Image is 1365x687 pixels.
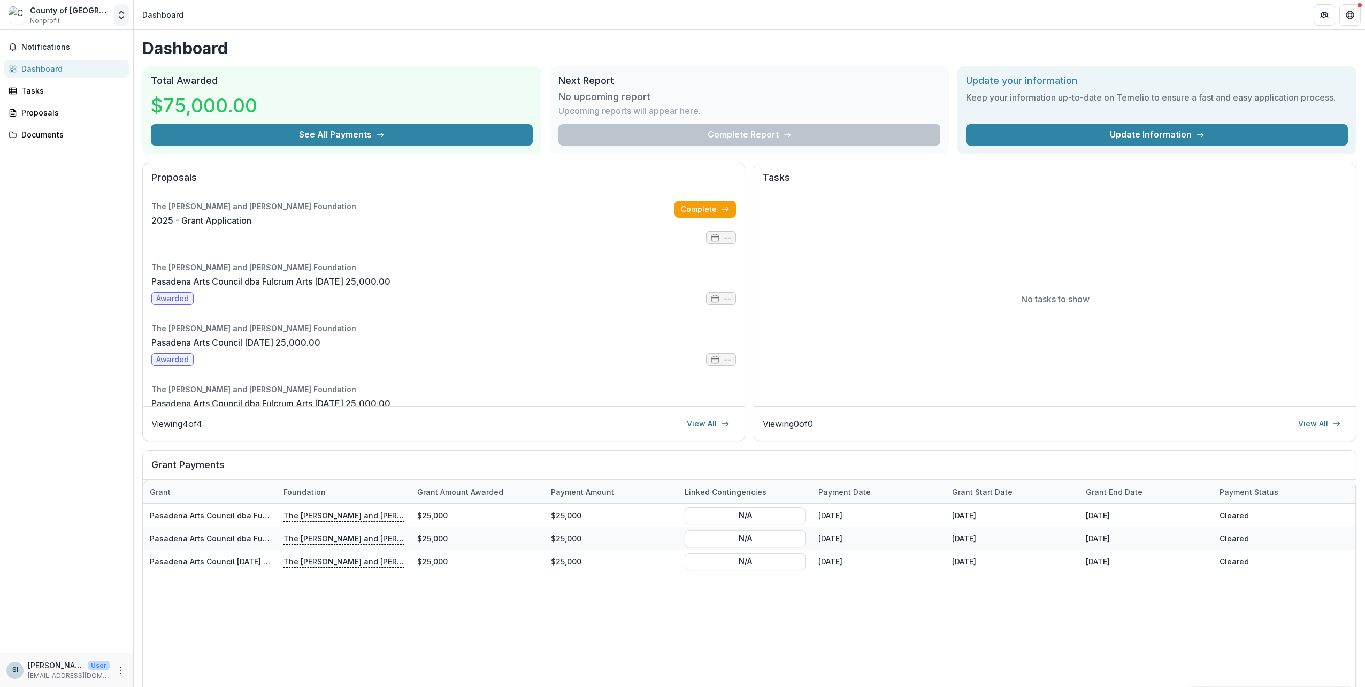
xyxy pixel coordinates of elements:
nav: breadcrumb [138,7,188,22]
button: See All Payments [151,124,533,146]
button: Get Help [1339,4,1361,26]
div: Dashboard [142,9,183,20]
button: N/A [685,507,806,524]
div: Documents [21,129,120,140]
a: Documents [4,126,129,143]
div: Foundation [277,480,411,503]
div: Foundation [277,486,332,498]
a: Proposals [4,104,129,121]
div: Linked Contingencies [678,480,812,503]
p: Viewing 4 of 4 [151,417,202,430]
button: More [114,664,127,677]
a: Pasadena Arts Council dba Fulcrum Arts [DATE] 25,000.00 [151,397,390,410]
a: View All [1292,415,1347,432]
div: [DATE] [1079,504,1213,527]
div: [DATE] [812,550,946,573]
img: County of Los Angeles [9,6,26,24]
h3: No upcoming report [558,91,650,103]
button: N/A [685,553,806,570]
span: Notifications [21,43,125,52]
div: $25,000 [545,550,678,573]
div: Cleared [1213,504,1347,527]
div: [DATE] [1079,550,1213,573]
div: Payment Amount [545,480,678,503]
div: Cleared [1213,527,1347,550]
div: Grant amount awarded [411,480,545,503]
button: Open entity switcher [114,4,129,26]
div: Dashboard [21,63,120,74]
div: Grant end date [1079,486,1149,498]
div: Grant [143,480,277,503]
a: Pasadena Arts Council dba Fulcrum Arts [DATE] 25,000.00 [150,534,365,543]
div: Grant start date [946,480,1079,503]
h2: Update your information [966,75,1348,87]
div: $25,000 [545,504,678,527]
button: N/A [685,530,806,547]
div: $25,000 [411,527,545,550]
p: [EMAIL_ADDRESS][DOMAIN_NAME] [28,671,110,681]
div: Cleared [1213,550,1347,573]
div: Payment Amount [545,486,620,498]
a: Pasadena Arts Council dba Fulcrum Arts [DATE] 25,000.00 [150,511,365,520]
a: Tasks [4,82,129,100]
div: Sabrina Im [12,667,18,674]
div: Grant end date [1079,480,1213,503]
a: Dashboard [4,60,129,78]
div: Payment date [812,480,946,503]
a: Update Information [966,124,1348,146]
h3: Keep your information up-to-date on Temelio to ensure a fast and easy application process. [966,91,1348,104]
div: Grant [143,486,177,498]
div: $25,000 [545,527,678,550]
a: Pasadena Arts Council [DATE] 25,000.00 [151,336,320,349]
button: Notifications [4,39,129,56]
a: Pasadena Arts Council [DATE] 25,000.00 [150,557,301,566]
div: Grant amount awarded [411,486,510,498]
p: The [PERSON_NAME] and [PERSON_NAME] Foundation [283,555,404,567]
h2: Grant Payments [151,459,1347,479]
p: Viewing 0 of 0 [763,417,813,430]
div: Payment status [1213,480,1347,503]
div: Grant start date [946,486,1019,498]
p: Upcoming reports will appear here. [558,104,701,117]
a: Pasadena Arts Council dba Fulcrum Arts [DATE] 25,000.00 [151,275,390,288]
p: User [88,661,110,670]
div: [DATE] [946,527,1079,550]
p: The [PERSON_NAME] and [PERSON_NAME] Foundation [283,509,404,521]
a: View All [680,415,736,432]
div: [DATE] [1079,527,1213,550]
div: [DATE] [812,504,946,527]
div: [DATE] [946,504,1079,527]
a: Complete [674,201,736,218]
div: Payment status [1213,486,1285,498]
h2: Proposals [151,172,736,192]
div: $25,000 [411,504,545,527]
div: Linked Contingencies [678,486,773,498]
div: [DATE] [946,550,1079,573]
div: [DATE] [812,527,946,550]
h3: $75,000.00 [151,91,257,120]
div: Payment date [812,486,877,498]
div: Proposals [21,107,120,118]
div: Tasks [21,85,120,96]
p: No tasks to show [1021,293,1090,306]
h1: Dashboard [142,39,1356,58]
div: $25,000 [411,550,545,573]
button: Partners [1314,4,1335,26]
a: 2025 - Grant Application [151,214,251,227]
h2: Next Report [558,75,940,87]
p: The [PERSON_NAME] and [PERSON_NAME] Foundation [283,532,404,544]
p: [PERSON_NAME] [28,660,83,671]
h2: Tasks [763,172,1347,192]
h2: Total Awarded [151,75,533,87]
span: Nonprofit [30,16,60,26]
div: County of [GEOGRAPHIC_DATA] [30,5,110,16]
